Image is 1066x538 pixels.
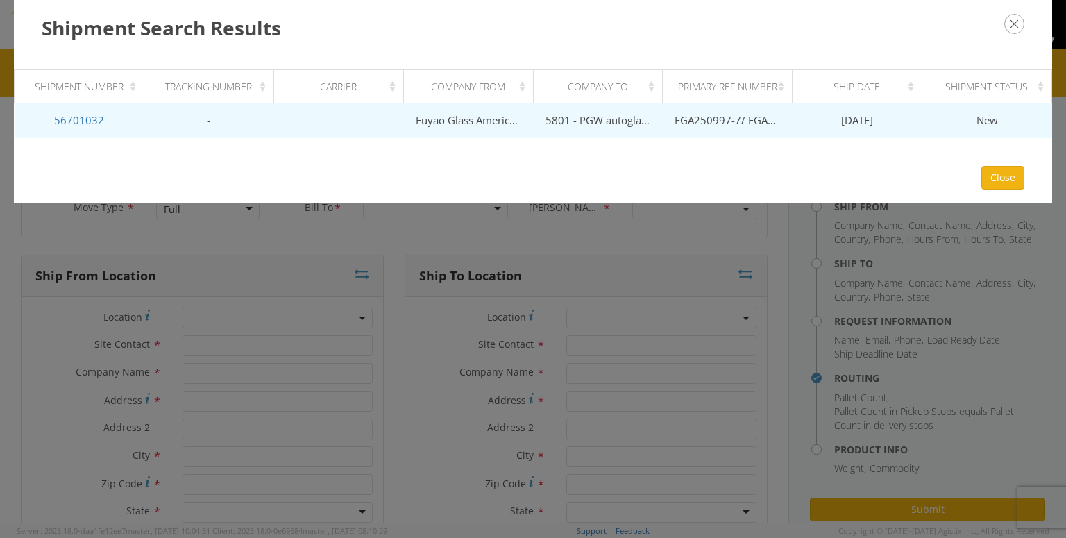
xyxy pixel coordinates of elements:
[27,80,139,94] div: Shipment Number
[533,103,663,138] td: 5801 - PGW autoglass - [GEOGRAPHIC_DATA] Hub
[545,80,658,94] div: Company To
[935,80,1047,94] div: Shipment Status
[144,103,273,138] td: -
[286,80,398,94] div: Carrier
[976,113,998,127] span: New
[663,103,793,138] td: FGA250997-7/ FGA251093-4 /FGA251148-2
[675,80,788,94] div: Primary Ref Number
[156,80,269,94] div: Tracking Number
[805,80,917,94] div: Ship Date
[403,103,533,138] td: Fuyao Glass America Inc
[416,80,528,94] div: Company From
[841,113,873,127] span: [DATE]
[54,113,104,127] a: 56701032
[981,166,1024,190] button: Close
[42,14,1024,42] h3: Shipment Search Results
